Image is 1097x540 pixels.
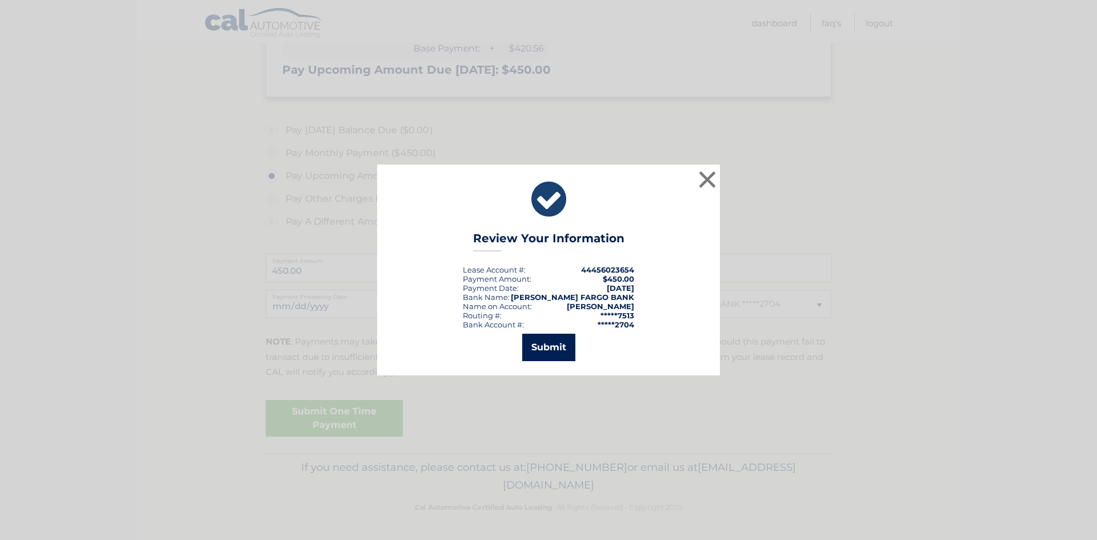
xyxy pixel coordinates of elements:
button: × [696,168,719,191]
div: : [463,283,519,293]
div: Payment Amount: [463,274,531,283]
strong: 44456023654 [581,265,634,274]
div: Bank Account #: [463,320,524,329]
strong: [PERSON_NAME] FARGO BANK [511,293,634,302]
span: Payment Date [463,283,517,293]
span: $450.00 [603,274,634,283]
div: Bank Name: [463,293,510,302]
div: Routing #: [463,311,502,320]
button: Submit [522,334,575,361]
strong: [PERSON_NAME] [567,302,634,311]
div: Lease Account #: [463,265,526,274]
h3: Review Your Information [473,231,624,251]
div: Name on Account: [463,302,532,311]
span: [DATE] [607,283,634,293]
